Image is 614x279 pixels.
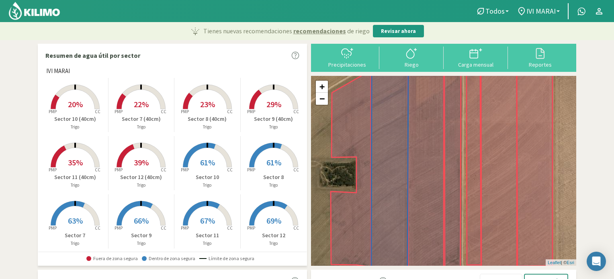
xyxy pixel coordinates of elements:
[161,109,167,114] tspan: CC
[45,51,140,60] p: Resumen de agua útil por sector
[241,115,307,123] p: Sector 9 (40cm)
[241,124,307,130] p: Trigo
[95,109,100,114] tspan: CC
[49,225,57,231] tspan: PMP
[381,27,416,35] p: Revisar ahora
[42,173,108,181] p: Sector 11 (40cm)
[181,225,189,231] tspan: PMP
[200,216,215,226] span: 67%
[227,167,233,173] tspan: CC
[174,182,240,189] p: Trigo
[108,173,174,181] p: Sector 12 (40cm)
[134,216,149,226] span: 66%
[587,252,606,271] div: Open Intercom Messenger
[108,240,174,247] p: Trigo
[510,62,570,67] div: Reportes
[444,47,508,68] button: Carga mensual
[266,99,281,109] span: 29%
[42,182,108,189] p: Trigo
[108,115,174,123] p: Sector 7 (40cm)
[134,157,149,167] span: 39%
[161,167,167,173] tspan: CC
[526,7,556,15] span: IVI MARAI
[266,157,281,167] span: 61%
[49,109,57,114] tspan: PMP
[68,157,83,167] span: 35%
[227,109,233,114] tspan: CC
[548,260,561,265] a: Leaflet
[42,231,108,240] p: Sector 7
[42,115,108,123] p: Sector 10 (40cm)
[42,240,108,247] p: Trigo
[68,99,83,109] span: 20%
[174,124,240,130] p: Trigo
[241,240,307,247] p: Trigo
[115,109,123,114] tspan: PMP
[317,62,377,67] div: Precipitaciones
[95,225,100,231] tspan: CC
[293,167,299,173] tspan: CC
[115,167,123,173] tspan: PMP
[227,225,233,231] tspan: CC
[485,7,505,15] span: Todos
[49,167,57,173] tspan: PMP
[379,47,444,68] button: Riego
[247,109,255,114] tspan: PMP
[68,216,83,226] span: 63%
[174,115,240,123] p: Sector 8 (40cm)
[108,182,174,189] p: Trigo
[181,109,189,114] tspan: PMP
[86,256,138,261] span: Fuera de zona segura
[8,1,61,20] img: Kilimo
[293,225,299,231] tspan: CC
[241,173,307,181] p: Sector 8
[315,47,379,68] button: Precipitaciones
[108,231,174,240] p: Sector 9
[203,26,370,36] p: Tienes nuevas recomendaciones
[95,167,100,173] tspan: CC
[316,81,328,93] a: Zoom in
[115,225,123,231] tspan: PMP
[161,225,167,231] tspan: CC
[200,157,215,167] span: 61%
[247,167,255,173] tspan: PMP
[247,225,255,231] tspan: PMP
[446,62,506,67] div: Carga mensual
[174,231,240,240] p: Sector 11
[546,259,576,266] div: | ©
[382,62,441,67] div: Riego
[174,173,240,181] p: Sector 10
[567,260,574,265] a: Esri
[42,124,108,130] p: Trigo
[200,99,215,109] span: 23%
[373,25,424,38] button: Revisar ahora
[293,26,346,36] span: recomendaciones
[316,93,328,105] a: Zoom out
[142,256,195,261] span: Dentro de zona segura
[174,240,240,247] p: Trigo
[347,26,370,36] span: de riego
[508,47,572,68] button: Reportes
[241,231,307,240] p: Sector 12
[108,124,174,130] p: Trigo
[46,67,70,76] span: IVI MARAI
[241,182,307,189] p: Trigo
[181,167,189,173] tspan: PMP
[199,256,254,261] span: Límite de zona segura
[134,99,149,109] span: 22%
[293,109,299,114] tspan: CC
[266,216,281,226] span: 69%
